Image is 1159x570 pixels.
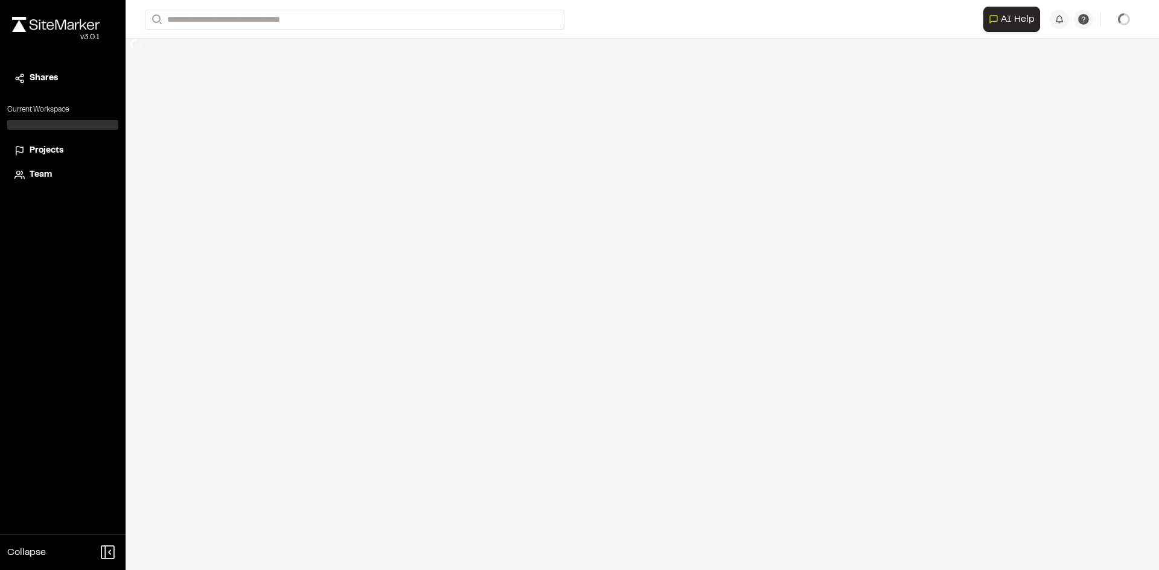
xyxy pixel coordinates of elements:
[1001,12,1035,27] span: AI Help
[14,168,111,182] a: Team
[30,72,58,85] span: Shares
[30,168,52,182] span: Team
[145,10,167,30] button: Search
[14,144,111,157] a: Projects
[983,7,1045,32] div: Open AI Assistant
[7,104,118,115] p: Current Workspace
[14,72,111,85] a: Shares
[30,144,63,157] span: Projects
[12,17,100,32] img: rebrand.png
[983,7,1040,32] button: Open AI Assistant
[7,545,46,560] span: Collapse
[12,32,100,43] div: Oh geez...please don't...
